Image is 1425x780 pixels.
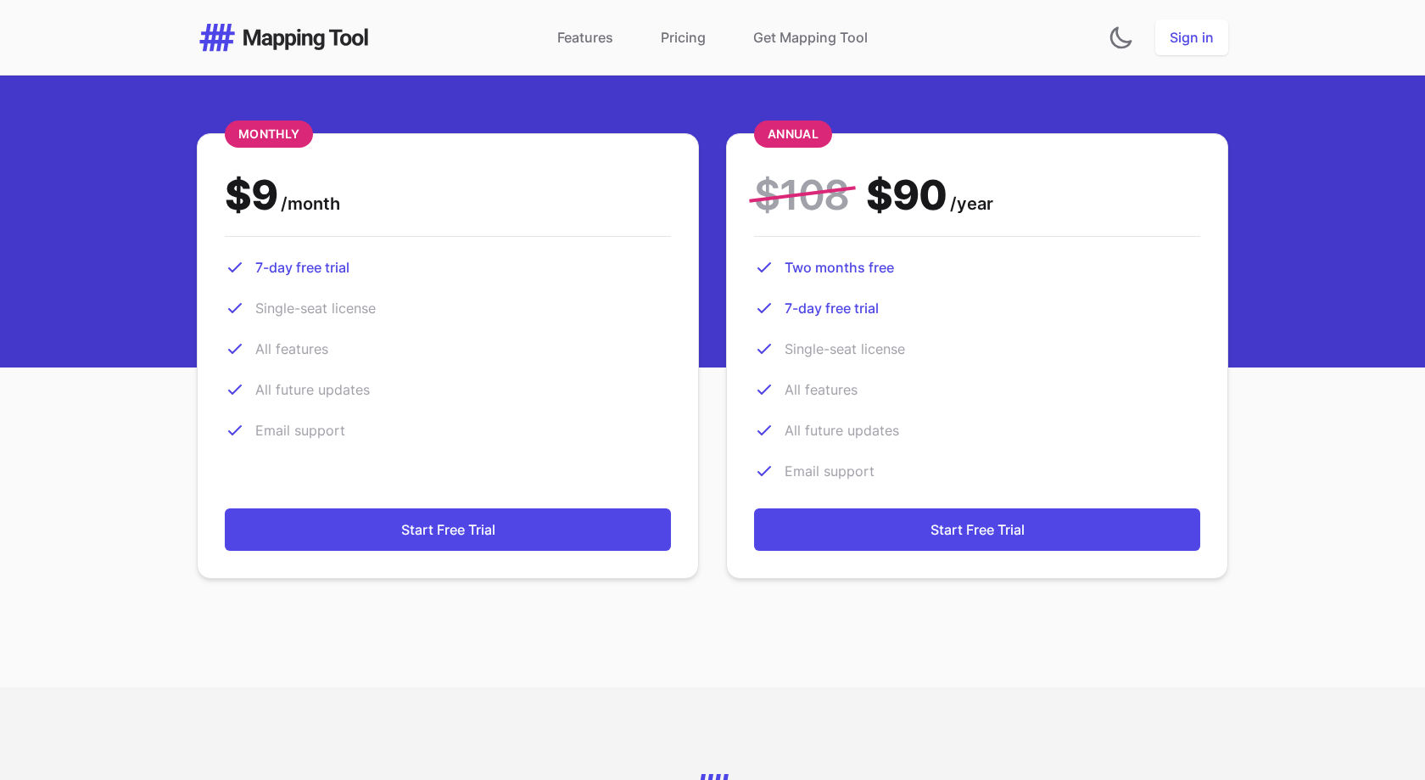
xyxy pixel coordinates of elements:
span: All future updates [785,420,899,441]
span: Single-seat license [785,339,905,359]
span: 7-day free trial [785,298,879,318]
span: $ 9 [225,175,277,216]
a: Pricing [661,27,706,48]
a: Start Free Trial [754,508,1200,551]
span: / year [950,192,993,216]
span: Email support [255,420,345,441]
a: Sign in [1155,20,1228,55]
span: All features [255,339,328,359]
span: $ 108 [754,170,849,220]
a: Features [557,27,613,48]
p: Monthly [225,121,313,148]
nav: Global [197,20,1228,54]
span: Single-seat license [255,298,376,318]
span: All features [785,379,858,400]
span: All future updates [255,379,370,400]
span: $ 90 [866,175,946,216]
img: Mapping Tool [197,21,370,53]
a: Start Free Trial [225,508,671,551]
p: Annual [754,121,832,148]
a: Get Mapping Tool [753,27,868,48]
span: / month [281,192,340,216]
span: Two months free [785,257,894,278]
span: Email support [785,461,875,481]
span: 7-day free trial [255,257,349,278]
